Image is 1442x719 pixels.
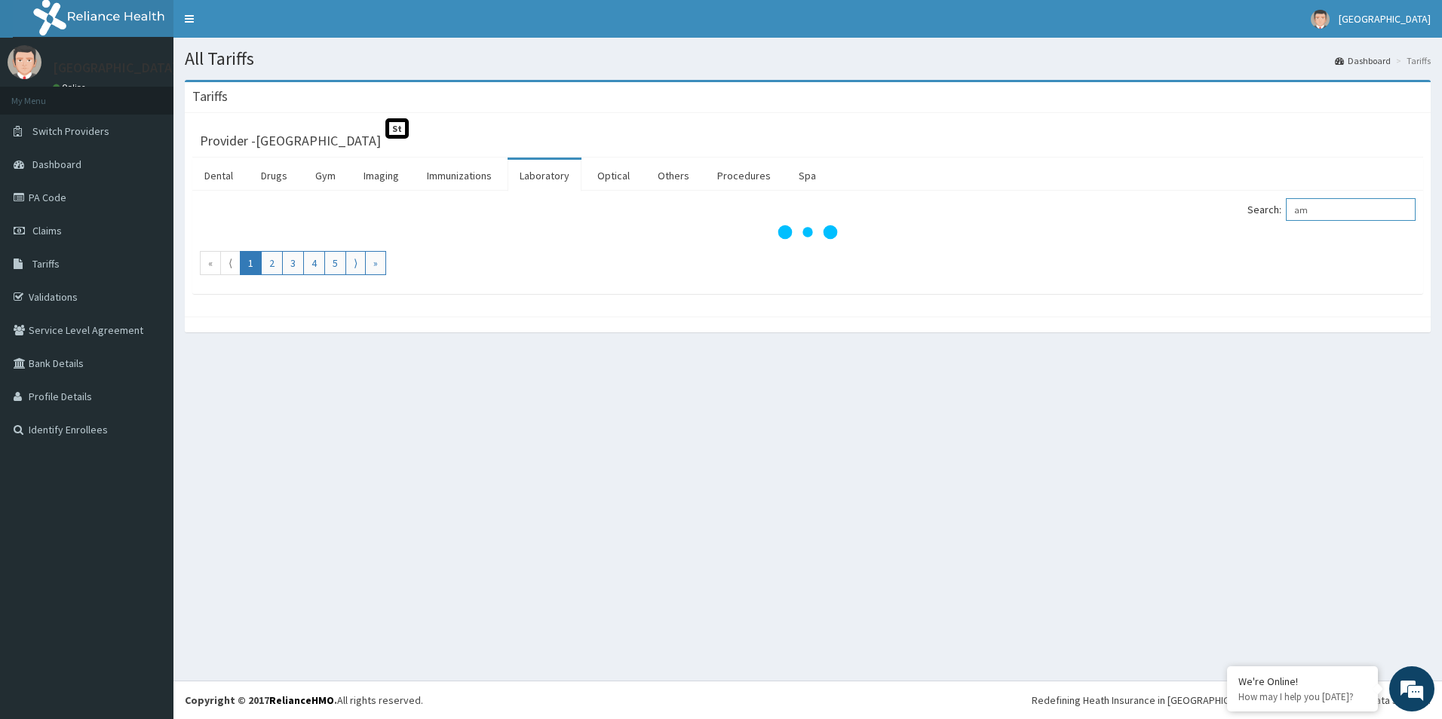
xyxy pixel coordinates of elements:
a: Drugs [249,160,299,191]
a: Go to page number 2 [261,251,283,275]
label: Search: [1247,198,1416,221]
span: [GEOGRAPHIC_DATA] [1339,12,1431,26]
textarea: Type your message and hit 'Enter' [8,412,287,464]
p: [GEOGRAPHIC_DATA] [53,61,177,75]
img: User Image [8,45,41,79]
span: We're online! [87,190,208,342]
a: Spa [787,160,828,191]
h1: All Tariffs [185,49,1431,69]
h3: Tariffs [192,90,228,103]
a: Gym [303,160,348,191]
a: Others [646,160,701,191]
a: Imaging [351,160,411,191]
li: Tariffs [1392,54,1431,67]
a: Laboratory [508,160,581,191]
a: Go to page number 3 [282,251,304,275]
a: Go to page number 5 [324,251,346,275]
a: Go to next page [345,251,366,275]
strong: Copyright © 2017 . [185,693,337,707]
a: Go to previous page [220,251,241,275]
span: Dashboard [32,158,81,171]
div: We're Online! [1238,675,1367,688]
div: Redefining Heath Insurance in [GEOGRAPHIC_DATA] using Telemedicine and Data Science! [1032,693,1431,708]
a: Go to page number 4 [303,251,325,275]
span: Switch Providers [32,124,109,138]
a: Immunizations [415,160,504,191]
a: Online [53,82,89,93]
div: Chat with us now [78,84,253,104]
footer: All rights reserved. [173,681,1442,719]
a: Optical [585,160,642,191]
span: Claims [32,224,62,237]
span: Tariffs [32,257,60,271]
a: Dashboard [1335,54,1391,67]
span: St [385,118,409,139]
input: Search: [1286,198,1416,221]
a: Go to page number 1 [240,251,262,275]
svg: audio-loading [778,202,838,262]
img: d_794563401_company_1708531726252_794563401 [28,75,61,113]
a: RelianceHMO [269,693,334,707]
a: Go to last page [365,251,386,275]
a: Dental [192,160,245,191]
a: Procedures [705,160,783,191]
p: How may I help you today? [1238,690,1367,703]
h3: Provider - [GEOGRAPHIC_DATA] [200,134,381,148]
img: User Image [1311,10,1330,29]
div: Minimize live chat window [247,8,284,44]
a: Go to first page [200,251,221,275]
